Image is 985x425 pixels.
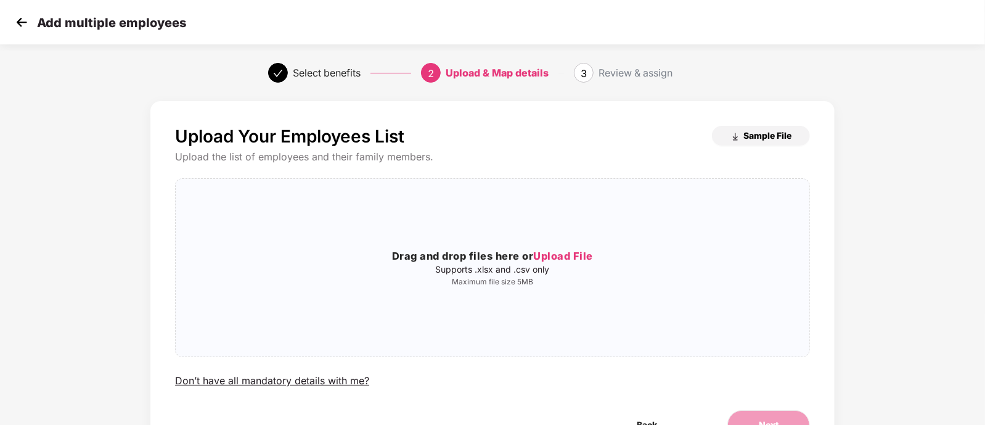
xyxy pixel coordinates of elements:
[533,250,593,262] span: Upload File
[599,63,672,83] div: Review & assign
[37,15,186,30] p: Add multiple employees
[175,151,810,163] div: Upload the list of employees and their family members.
[176,249,809,265] h3: Drag and drop files here or
[175,374,369,387] div: Don’t have all mandatory details with me?
[175,126,404,147] p: Upload Your Employees List
[743,130,791,141] span: Sample File
[712,126,810,146] button: Sample File
[176,265,809,274] p: Supports .xlsx and .csv only
[428,67,434,80] span: 2
[273,68,283,78] span: check
[446,63,549,83] div: Upload & Map details
[293,63,361,83] div: Select benefits
[176,277,809,287] p: Maximum file size 5MB
[730,132,740,142] img: download_icon
[176,179,809,357] span: Drag and drop files here orUpload FileSupports .xlsx and .csv onlyMaximum file size 5MB
[581,67,587,80] span: 3
[12,13,31,31] img: svg+xml;base64,PHN2ZyB4bWxucz0iaHR0cDovL3d3dy53My5vcmcvMjAwMC9zdmciIHdpZHRoPSIzMCIgaGVpZ2h0PSIzMC...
